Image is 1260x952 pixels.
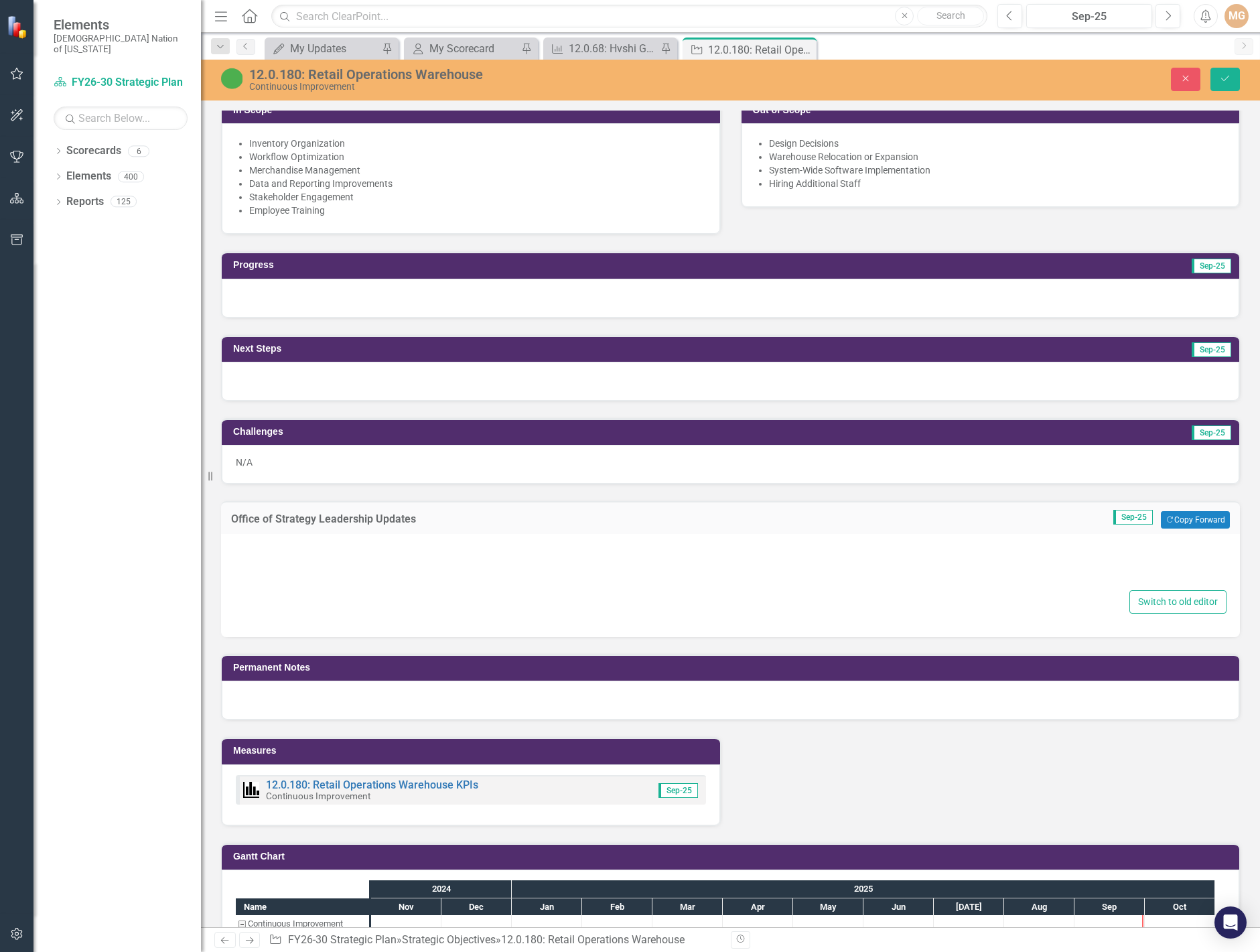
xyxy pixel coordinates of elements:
[249,163,706,177] li: Merchandise Management
[1113,510,1153,525] span: Sep-25
[233,105,713,115] h3: In Scope
[249,82,792,92] div: Continuous Improvement
[249,150,706,163] li: Workflow Optimization
[233,427,783,437] h3: Challenges
[1214,906,1247,939] div: Open Intercom Messenger
[936,10,965,21] span: Search
[249,137,706,150] li: Inventory Organization
[128,145,149,157] div: 6
[723,898,793,916] div: Apr
[233,260,731,270] h3: Progress
[407,40,518,57] a: My Scorecard
[1192,259,1231,273] span: Sep-25
[1161,511,1230,529] button: Copy Forward
[290,40,378,57] div: My Updates
[652,898,723,916] div: Mar
[54,33,188,55] small: [DEMOGRAPHIC_DATA] Nation of [US_STATE]
[547,40,657,57] a: 12.0.68: Hvshi Gift Shop Inventory KPIs
[569,40,657,57] div: 12.0.68: Hvshi Gift Shop Inventory KPIs
[371,898,441,916] div: Nov
[658,783,698,798] span: Sep-25
[249,177,706,190] li: Data and Reporting Improvements
[429,40,518,57] div: My Scorecard
[1145,898,1215,916] div: Oct
[917,7,984,25] button: Search
[1004,898,1074,916] div: Aug
[501,933,685,946] div: 12.0.180: Retail Operations Warehouse
[236,898,369,915] div: Name
[1192,425,1231,440] span: Sep-25
[266,778,478,791] a: 12.0.180: Retail Operations Warehouse KPIs
[111,196,137,208] div: 125
[233,663,1233,673] h3: Permanent Notes
[1026,4,1152,28] button: Sep-25
[512,880,1215,898] div: 2025
[288,933,397,946] a: FY26-30 Strategic Plan
[266,791,370,801] small: Continuous Improvement
[236,915,369,933] div: Continuous Improvement
[371,880,512,898] div: 2024
[66,143,121,159] a: Scorecards
[233,852,1233,862] h3: Gantt Chart
[512,898,582,916] div: Jan
[7,15,30,39] img: ClearPoint Strategy
[1129,590,1227,614] button: Switch to old editor
[582,898,652,916] div: Feb
[863,898,934,916] div: Jun
[66,169,111,184] a: Elements
[1192,342,1231,357] span: Sep-25
[248,915,343,933] div: Continuous Improvement
[769,163,1226,177] li: System-Wide Software Implementation
[233,344,776,354] h3: Next Steps
[441,898,512,916] div: Dec
[793,898,863,916] div: May
[249,190,706,204] li: Stakeholder Engagement
[236,456,1225,469] p: N/A
[934,898,1004,916] div: Jul
[708,42,813,58] div: 12.0.180: Retail Operations Warehouse
[54,75,188,90] a: FY26-30 Strategic Plan
[54,17,188,33] span: Elements
[249,204,706,217] li: Employee Training
[221,68,242,89] img: CI Action Plan Approved/In Progress
[243,782,259,798] img: Performance Management
[268,40,378,57] a: My Updates
[269,933,720,948] div: » »
[236,915,369,933] div: Task: Continuous Improvement Start date: 2024-11-01 End date: 2024-11-02
[402,933,496,946] a: Strategic Objectives
[231,513,843,525] h3: Office of Strategy Leadership Updates
[769,150,1226,163] li: Warehouse Relocation or Expansion
[1074,898,1145,916] div: Sep
[753,105,1233,115] h3: Out of Scope
[66,194,104,210] a: Reports
[54,107,188,130] input: Search Below...
[249,67,792,82] div: 12.0.180: Retail Operations Warehouse
[233,746,713,756] h3: Measures
[118,171,144,182] div: 400
[769,137,1226,150] li: Design Decisions
[769,177,1226,190] li: Hiring Additional Staff
[1031,9,1147,25] div: Sep-25
[271,5,987,28] input: Search ClearPoint...
[1224,4,1249,28] button: MG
